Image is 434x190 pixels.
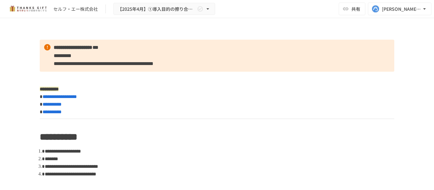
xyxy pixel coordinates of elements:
div: [PERSON_NAME][EMAIL_ADDRESS][DOMAIN_NAME] [382,5,421,13]
div: セルフ・エー株式会社 [53,6,98,12]
img: mMP1OxWUAhQbsRWCurg7vIHe5HqDpP7qZo7fRoNLXQh [8,4,48,14]
span: 共有 [351,5,360,12]
button: 【2025年4月】①導入目的の擦り合わせ・今後のご案内 [113,3,215,15]
span: 【2025年4月】①導入目的の擦り合わせ・今後のご案内 [118,5,196,13]
button: [PERSON_NAME][EMAIL_ADDRESS][DOMAIN_NAME] [368,3,431,15]
button: 共有 [339,3,365,15]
